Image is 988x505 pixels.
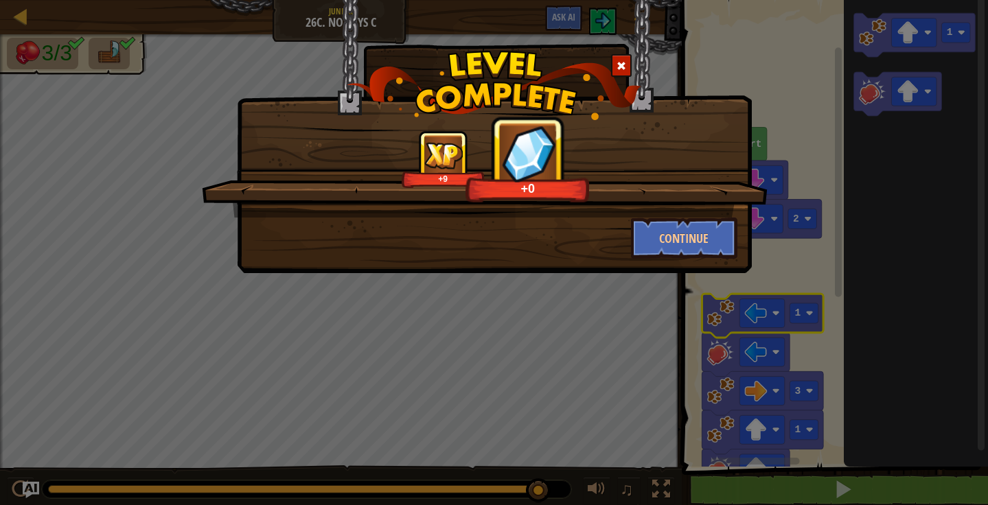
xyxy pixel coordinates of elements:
img: level_complete.png [347,51,641,120]
div: +0 [470,180,586,196]
img: reward_icon_gems.png [501,124,556,183]
div: +9 [404,174,482,184]
button: Continue [631,218,737,259]
img: reward_icon_xp.png [424,142,463,169]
